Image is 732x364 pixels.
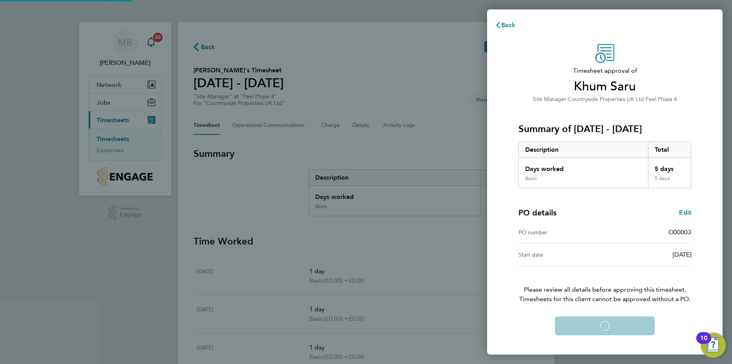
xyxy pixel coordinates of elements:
[518,66,691,75] span: Timesheet approval of
[509,294,701,304] span: Timesheets for this client cannot be approved without a PO.
[648,158,691,175] div: 5 days
[648,142,691,158] div: Total
[501,21,516,29] span: Back
[518,79,691,94] span: Khum Saru
[679,209,691,216] span: Edit
[701,333,726,358] button: Open Resource Center, 10 new notifications
[518,207,557,218] h4: PO details
[519,142,648,158] div: Description
[509,266,701,304] p: Please review all details before approving this timesheet.
[518,228,605,237] div: PO number
[668,228,691,236] span: O00003
[533,96,566,103] span: Site Manager
[700,338,707,348] div: 10
[646,96,677,103] span: Peel Phase 4
[519,158,648,175] div: Days worked
[679,208,691,217] a: Edit
[518,250,605,259] div: Start date
[568,96,644,103] span: Countryside Properties UK Ltd
[487,17,524,33] button: Back
[648,175,691,188] div: 5 days
[518,142,691,188] div: Summary of 22 - 28 Sep 2025
[605,250,691,259] div: [DATE]
[525,175,537,182] div: Basic
[566,96,568,103] span: ·
[518,123,691,135] h3: Summary of [DATE] - [DATE]
[644,96,646,103] span: ·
